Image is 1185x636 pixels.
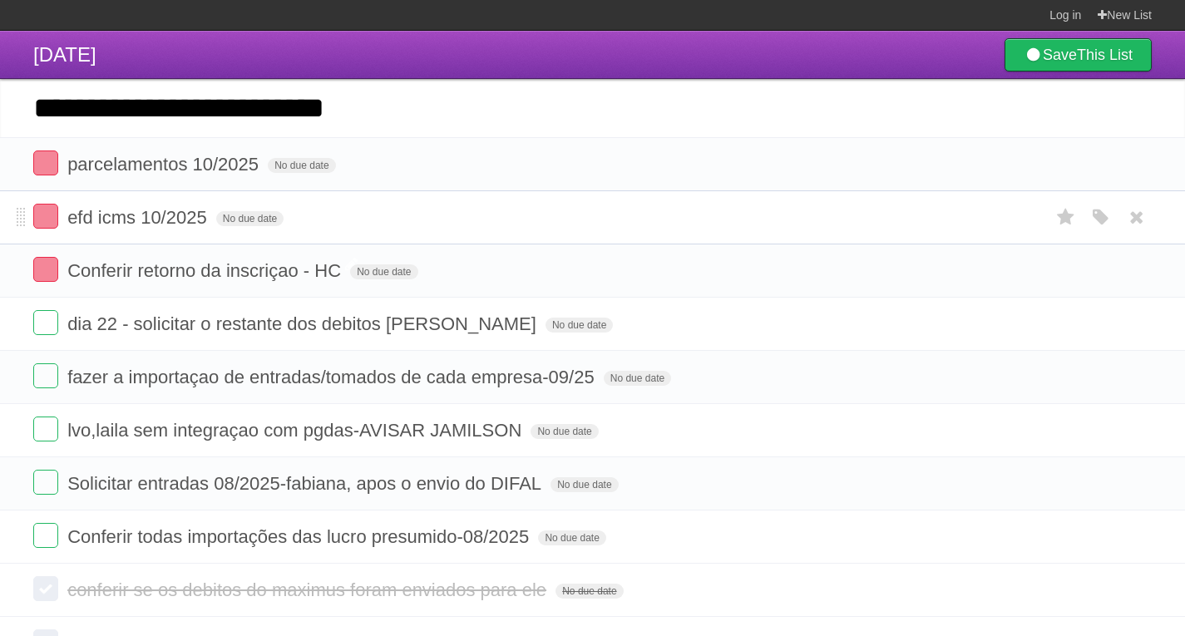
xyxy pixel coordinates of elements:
label: Done [33,363,58,388]
label: Done [33,523,58,548]
label: Done [33,257,58,282]
label: Done [33,470,58,495]
label: Done [33,204,58,229]
span: No due date [604,371,671,386]
span: No due date [531,424,598,439]
span: No due date [555,584,623,599]
span: No due date [216,211,284,226]
label: Done [33,576,58,601]
span: No due date [268,158,335,173]
span: lvo,laila sem integraçao com pgdas-AVISAR JAMILSON [67,420,526,441]
span: Solicitar entradas 08/2025-fabiana, apos o envio do DIFAL [67,473,546,494]
span: No due date [546,318,613,333]
label: Done [33,310,58,335]
a: SaveThis List [1005,38,1152,71]
label: Star task [1050,204,1082,231]
span: [DATE] [33,43,96,66]
span: conferir se os debitos do maximus foram enviados para ele [67,579,551,600]
span: parcelamentos 10/2025 [67,154,263,175]
span: No due date [350,264,417,279]
b: This List [1077,47,1133,63]
span: dia 22 - solicitar o restante dos debitos [PERSON_NAME] [67,313,541,334]
span: No due date [551,477,618,492]
span: efd icms 10/2025 [67,207,211,228]
span: Conferir retorno da inscriçao - HC [67,260,345,281]
span: No due date [538,530,605,545]
span: Conferir todas importações das lucro presumido-08/2025 [67,526,533,547]
span: fazer a importaçao de entradas/tomados de cada empresa-09/25 [67,367,599,387]
label: Done [33,150,58,175]
label: Done [33,417,58,441]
